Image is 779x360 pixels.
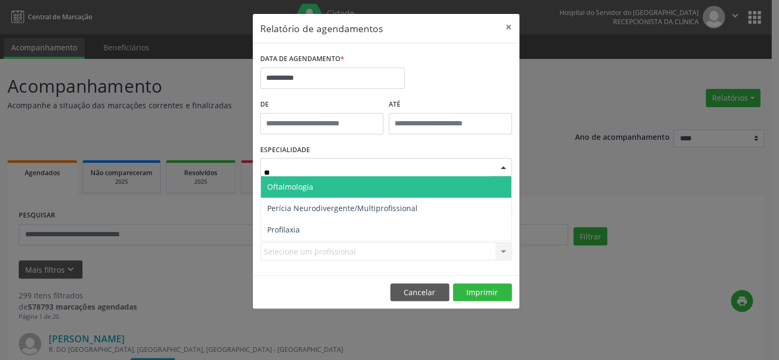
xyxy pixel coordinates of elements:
[389,96,512,113] label: ATÉ
[267,203,418,213] span: Perícia Neurodivergente/Multiprofissional
[267,224,300,235] span: Profilaxia
[260,142,310,159] label: ESPECIALIDADE
[260,51,344,67] label: DATA DE AGENDAMENTO
[260,96,383,113] label: De
[390,283,449,302] button: Cancelar
[453,283,512,302] button: Imprimir
[498,14,519,40] button: Close
[267,182,313,192] span: Oftalmologia
[260,21,383,35] h5: Relatório de agendamentos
